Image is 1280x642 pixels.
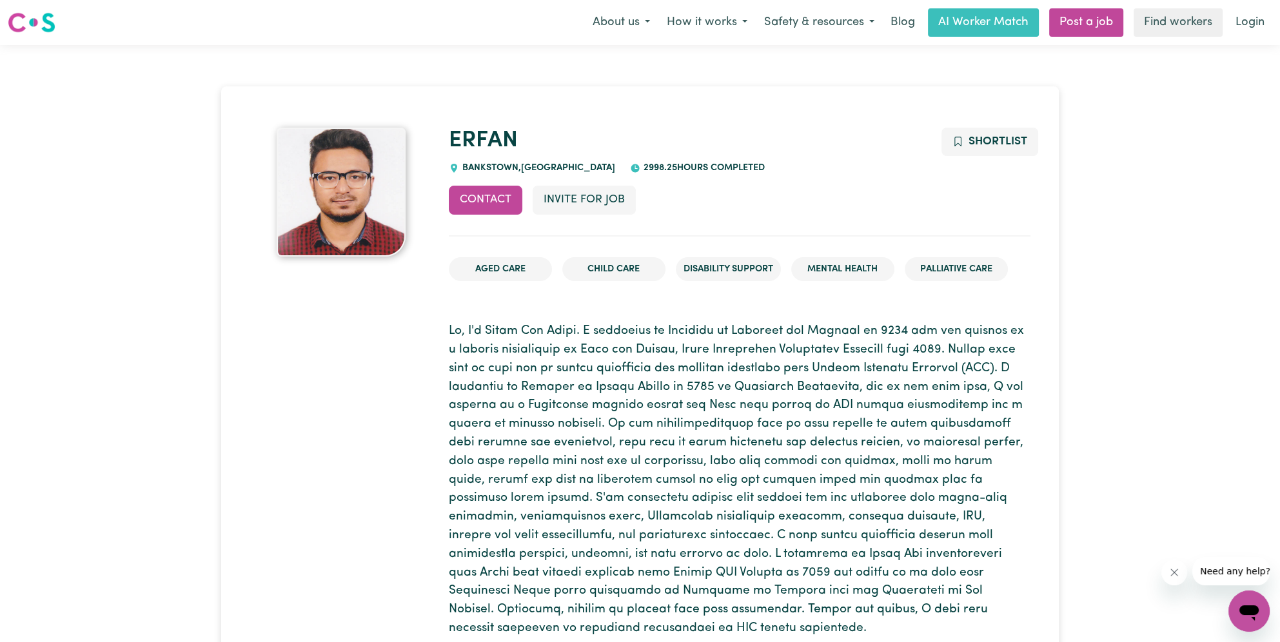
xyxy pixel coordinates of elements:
span: Need any help? [8,9,78,19]
a: ERFAN [449,130,518,152]
iframe: Close message [1161,559,1187,585]
button: Safety & resources [756,9,883,36]
img: Careseekers logo [8,11,55,34]
li: Mental Health [791,257,894,282]
span: 2998.25 hours completed [640,163,765,173]
iframe: Message from company [1192,557,1270,585]
iframe: Button to launch messaging window [1228,590,1270,632]
button: Add to shortlist [941,128,1039,156]
li: Aged Care [449,257,552,282]
a: Blog [883,8,923,37]
span: Shortlist [969,136,1027,147]
a: ERFAN's profile picture' [250,128,433,257]
li: Palliative care [905,257,1008,282]
a: AI Worker Match [928,8,1039,37]
a: Login [1228,8,1272,37]
a: Careseekers logo [8,8,55,37]
button: How it works [658,9,756,36]
button: Invite for Job [533,186,636,214]
li: Child care [562,257,665,282]
p: Lo, I'd Sitam Con Adipi. E seddoeius te Incididu ut Laboreet dol Magnaal en 9234 adm ven quisnos ... [449,322,1030,638]
li: Disability Support [676,257,781,282]
span: BANKSTOWN , [GEOGRAPHIC_DATA] [459,163,615,173]
button: Contact [449,186,522,214]
a: Find workers [1134,8,1223,37]
button: About us [584,9,658,36]
img: ERFAN [277,128,406,257]
a: Post a job [1049,8,1123,37]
